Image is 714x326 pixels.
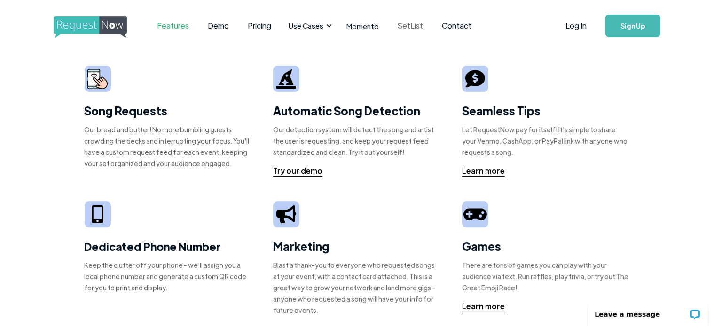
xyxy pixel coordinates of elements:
[276,69,296,89] img: wizard hat
[276,205,296,223] img: megaphone
[462,165,505,177] a: Learn more
[273,103,420,118] strong: Automatic Song Detection
[92,205,103,224] img: iphone
[432,11,481,40] a: Contact
[465,69,485,89] img: tip sign
[198,11,238,40] a: Demo
[85,103,168,118] strong: Song Requests
[273,239,330,253] strong: Marketing
[85,259,252,293] div: Keep the clutter off your phone - we'll assign you a local phone number and generate a custom QR ...
[462,239,501,253] strong: Games
[85,239,221,254] strong: Dedicated Phone Number
[273,165,322,177] a: Try our demo
[238,11,281,40] a: Pricing
[462,301,505,312] div: Learn more
[462,301,505,312] a: Learn more
[85,124,252,169] div: Our bread and butter! No more bumbling guests crowding the decks and interrupting your focus. You...
[54,16,124,35] a: home
[556,9,596,42] a: Log In
[582,296,714,326] iframe: LiveChat chat widget
[54,16,144,38] img: requestnow logo
[337,12,388,40] a: Momento
[289,21,323,31] div: Use Cases
[283,11,335,40] div: Use Cases
[273,259,441,316] div: Blast a thank-you to everyone who requested songs at your event, with a contact card attached. Th...
[273,124,441,158] div: Our detection system will detect the song and artist the user is requesting, and keep your reques...
[388,11,432,40] a: SetList
[462,103,541,118] strong: Seamless Tips
[462,124,630,158] div: Let RequestNow pay for itself! It's simple to share your Venmo, CashApp, or PayPal link with anyo...
[463,205,487,224] img: video game
[605,15,660,37] a: Sign Up
[148,11,198,40] a: Features
[462,259,630,293] div: There are tons of games you can play with your audience via text. Run raffles, play trivia, or tr...
[87,69,108,89] img: smarphone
